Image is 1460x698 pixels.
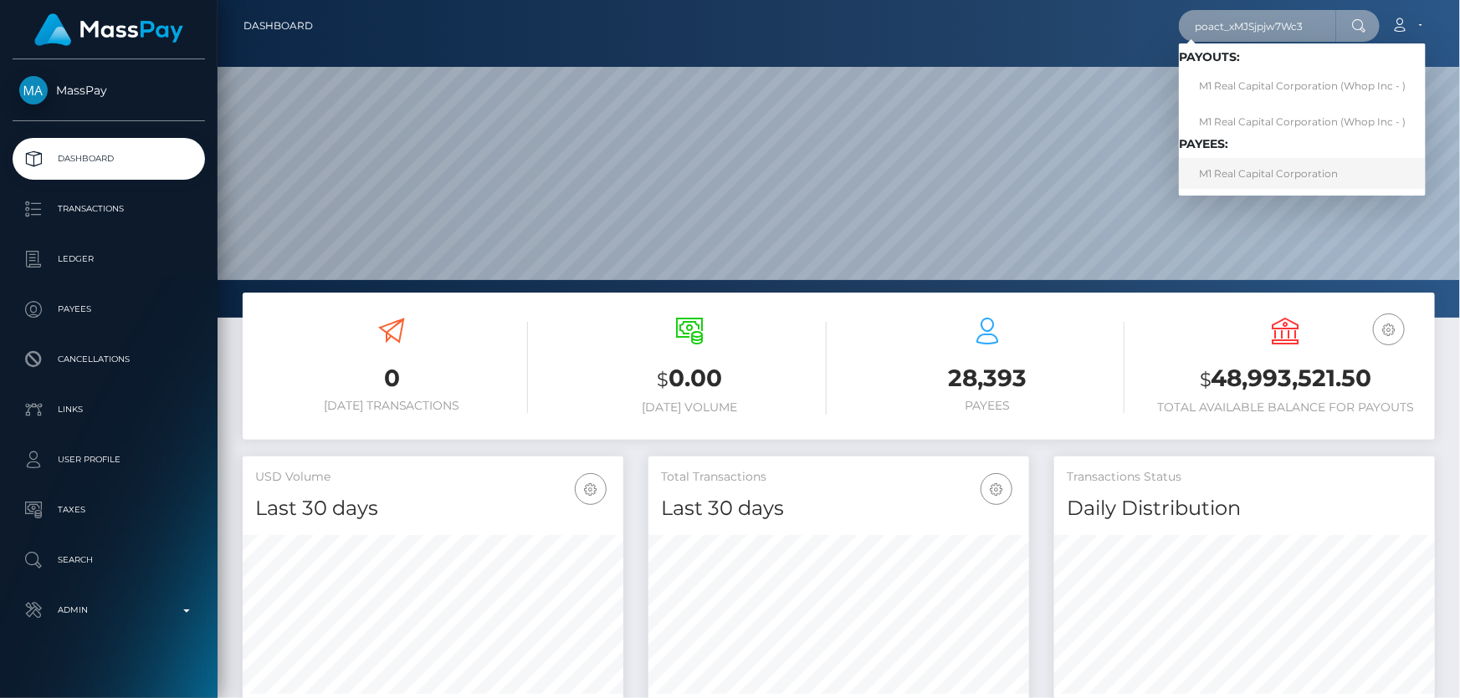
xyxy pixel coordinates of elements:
[661,494,1017,523] h4: Last 30 days
[13,339,205,380] a: Cancellations
[553,400,826,415] h6: [DATE] Volume
[13,389,205,431] a: Links
[661,469,1017,486] h5: Total Transactions
[1200,368,1212,391] small: $
[553,362,826,396] h3: 0.00
[852,362,1124,395] h3: 28,393
[19,146,198,171] p: Dashboard
[19,347,198,372] p: Cancellations
[1067,469,1422,486] h5: Transactions Status
[13,238,205,280] a: Ledger
[19,447,198,472] p: User Profile
[1179,158,1426,189] a: M1 Real Capital Corporation
[255,399,528,413] h6: [DATE] Transactions
[13,489,205,531] a: Taxes
[13,83,205,98] span: MassPay
[657,368,669,391] small: $
[19,297,198,322] p: Payees
[255,469,611,486] h5: USD Volume
[19,548,198,573] p: Search
[19,397,198,422] p: Links
[13,589,205,631] a: Admin
[1179,137,1426,151] h6: Payees:
[1179,106,1426,137] a: M1 Real Capital Corporation (Whop Inc - )
[19,598,198,623] p: Admin
[852,399,1124,413] h6: Payees
[13,288,205,330] a: Payees
[13,539,205,581] a: Search
[1150,362,1422,396] h3: 48,993,521.50
[1179,50,1426,64] h6: Payouts:
[1150,400,1422,415] h6: Total Available Balance for Payouts
[1179,10,1336,42] input: Search...
[13,188,205,230] a: Transactions
[19,247,198,272] p: Ledger
[13,138,205,180] a: Dashboard
[243,8,313,43] a: Dashboard
[255,362,528,395] h3: 0
[19,497,198,522] p: Taxes
[1179,71,1426,102] a: M1 Real Capital Corporation (Whop Inc - )
[34,13,183,46] img: MassPay Logo
[19,76,48,104] img: MassPay
[1067,494,1422,523] h4: Daily Distribution
[13,439,205,481] a: User Profile
[255,494,611,523] h4: Last 30 days
[19,196,198,222] p: Transactions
